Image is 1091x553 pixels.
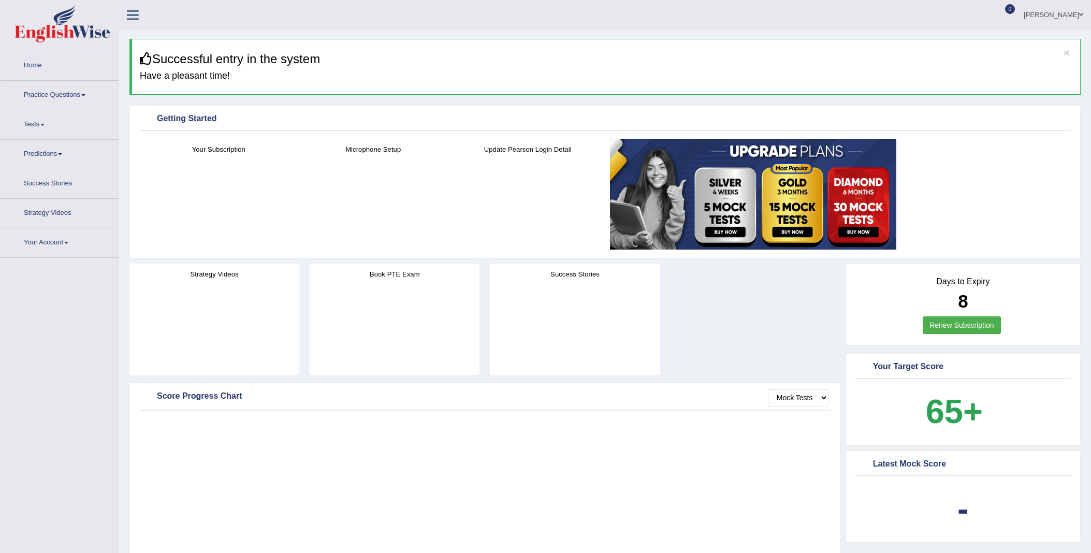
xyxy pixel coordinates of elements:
a: Tests [1,110,119,136]
h4: Microphone Setup [301,144,445,155]
a: Home [1,51,119,77]
button: × [1064,47,1070,58]
a: Predictions [1,140,119,166]
div: Your Target Score [857,359,1069,375]
a: Success Stories [1,169,119,195]
h4: Days to Expiry [857,277,1069,286]
h4: Success Stories [490,269,660,280]
a: Practice Questions [1,81,119,107]
span: 0 [1005,4,1015,14]
h4: Book PTE Exam [310,269,479,280]
a: Your Account [1,228,119,254]
a: Strategy Videos [1,199,119,225]
a: Renew Subscription [923,316,1001,334]
h4: Update Pearson Login Detail [456,144,600,155]
b: - [957,490,969,528]
b: 65+ [926,392,983,430]
div: Score Progress Chart [141,389,828,404]
div: Latest Mock Score [857,457,1069,472]
h4: Strategy Videos [129,269,299,280]
img: small5.jpg [610,139,896,250]
h3: Successful entry in the system [140,52,1072,66]
div: Getting Started [141,111,1069,127]
h4: Your Subscription [147,144,290,155]
h4: Have a pleasant time! [140,71,1072,81]
b: 8 [958,291,968,311]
